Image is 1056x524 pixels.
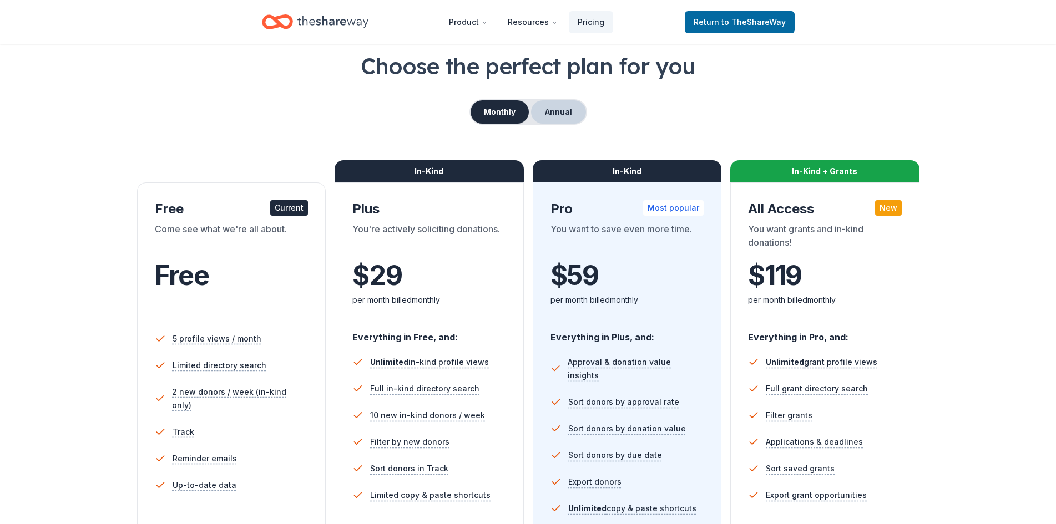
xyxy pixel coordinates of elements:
div: In-Kind + Grants [730,160,919,182]
span: Unlimited [370,357,408,367]
div: per month billed monthly [352,293,506,307]
div: Current [270,200,308,216]
div: Come see what we're all about. [155,222,309,253]
div: Most popular [643,200,704,216]
a: Returnto TheShareWay [685,11,795,33]
div: Everything in Plus, and: [550,321,704,344]
button: Monthly [471,100,529,124]
button: Annual [531,100,586,124]
span: Filter by new donors [370,435,449,449]
span: Sort donors by due date [568,449,662,462]
span: Export donors [568,475,622,489]
span: Free [155,259,209,292]
div: You want to save even more time. [550,222,704,253]
h1: Choose the perfect plan for you [44,50,1012,82]
span: Filter grants [766,409,812,422]
span: Full grant directory search [766,382,868,395]
span: $ 119 [748,260,802,291]
span: Unlimited [568,503,607,513]
div: New [875,200,902,216]
span: Sort donors by approval rate [568,395,679,409]
button: Product [440,11,497,33]
span: copy & paste shortcuts [568,503,696,513]
div: Everything in Free, and: [352,321,506,344]
div: per month billed monthly [748,293,902,307]
span: Export grant opportunities [766,489,867,502]
span: grant profile views [766,357,877,367]
div: You want grants and in-kind donations! [748,222,902,253]
div: per month billed monthly [550,293,704,307]
span: $ 59 [550,260,599,291]
span: Reminder emails [173,452,237,465]
a: Home [262,9,368,35]
div: Everything in Pro, and: [748,321,902,344]
div: In-Kind [533,160,722,182]
div: In-Kind [335,160,524,182]
span: 10 new in-kind donors / week [370,409,485,422]
div: Free [155,200,309,218]
span: in-kind profile views [370,357,489,367]
a: Pricing [569,11,613,33]
span: Sort donors by donation value [568,422,686,435]
span: Unlimited [766,357,804,367]
span: Track [173,425,194,439]
span: 5 profile views / month [173,332,261,345]
span: Limited copy & paste shortcuts [370,489,491,502]
div: Plus [352,200,506,218]
span: Limited directory search [173,359,266,372]
div: You're actively soliciting donations. [352,222,506,253]
span: Up-to-date data [173,479,236,492]
nav: Main [440,9,613,35]
span: Sort donors in Track [370,462,448,475]
span: Return [694,16,786,29]
button: Resources [499,11,567,33]
div: Pro [550,200,704,218]
span: Full in-kind directory search [370,382,479,395]
div: All Access [748,200,902,218]
span: to TheShareWay [721,17,786,27]
span: $ 29 [352,260,402,291]
span: Approval & donation value insights [568,355,704,382]
span: Applications & deadlines [766,435,863,449]
span: Sort saved grants [766,462,835,475]
span: 2 new donors / week (in-kind only) [172,385,308,412]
